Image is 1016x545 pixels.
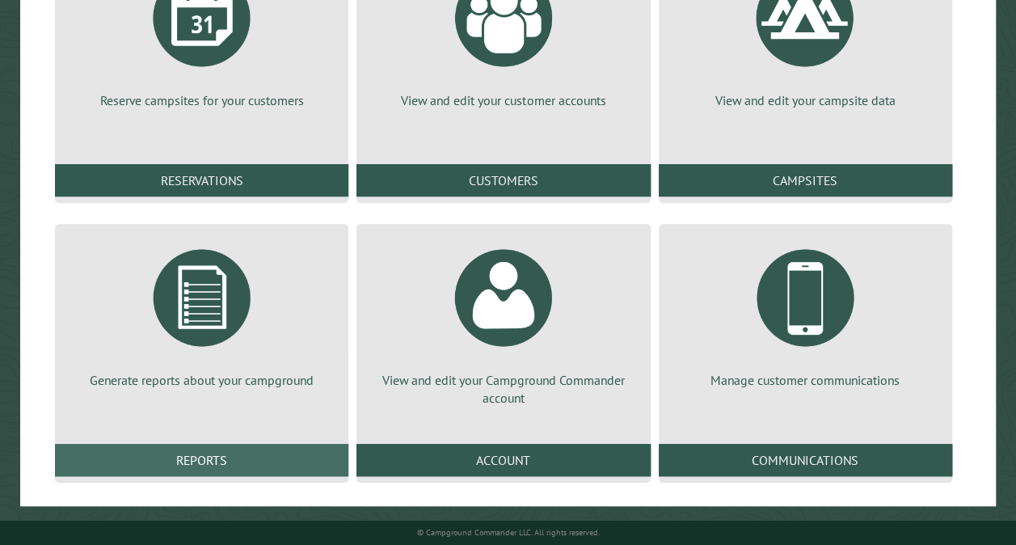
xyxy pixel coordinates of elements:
[55,164,348,196] a: Reservations
[417,527,600,538] small: © Campground Commander LLC. All rights reserved.
[376,237,630,408] a: View and edit your Campground Commander account
[659,444,952,476] a: Communications
[74,371,329,389] p: Generate reports about your campground
[659,164,952,196] a: Campsites
[74,237,329,389] a: Generate reports about your campground
[678,237,933,389] a: Manage customer communications
[376,371,630,408] p: View and edit your Campground Commander account
[356,444,650,476] a: Account
[376,91,630,109] p: View and edit your customer accounts
[55,444,348,476] a: Reports
[356,164,650,196] a: Customers
[678,371,933,389] p: Manage customer communications
[678,91,933,109] p: View and edit your campsite data
[74,91,329,109] p: Reserve campsites for your customers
